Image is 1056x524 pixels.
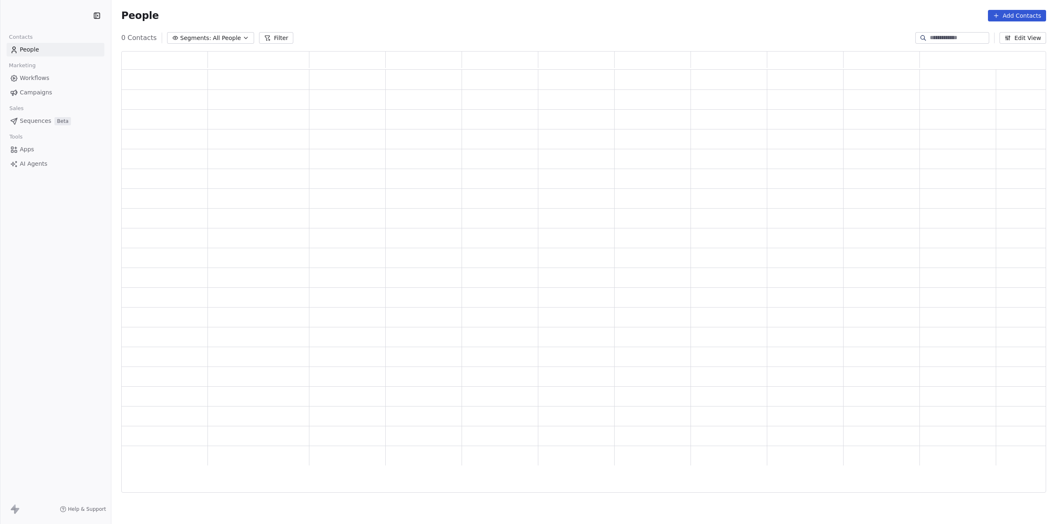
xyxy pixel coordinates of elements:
span: Campaigns [20,88,52,97]
span: Sales [6,102,27,115]
button: Add Contacts [988,10,1046,21]
a: Campaigns [7,86,104,99]
button: Edit View [999,32,1046,44]
span: Contacts [5,31,36,43]
span: Beta [54,117,71,125]
span: Apps [20,145,34,154]
a: Apps [7,143,104,156]
a: SequencesBeta [7,114,104,128]
span: Tools [6,131,26,143]
span: Workflows [20,74,49,82]
span: Help & Support [68,506,106,512]
span: People [121,9,159,22]
span: Segments: [180,34,211,42]
span: AI Agents [20,160,47,168]
a: Workflows [7,71,104,85]
a: People [7,43,104,56]
button: Filter [259,32,293,44]
a: AI Agents [7,157,104,171]
span: All People [213,34,241,42]
span: Marketing [5,59,39,72]
a: Help & Support [60,506,106,512]
div: grid [122,70,1047,493]
span: People [20,45,39,54]
span: 0 Contacts [121,33,157,43]
span: Sequences [20,117,51,125]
